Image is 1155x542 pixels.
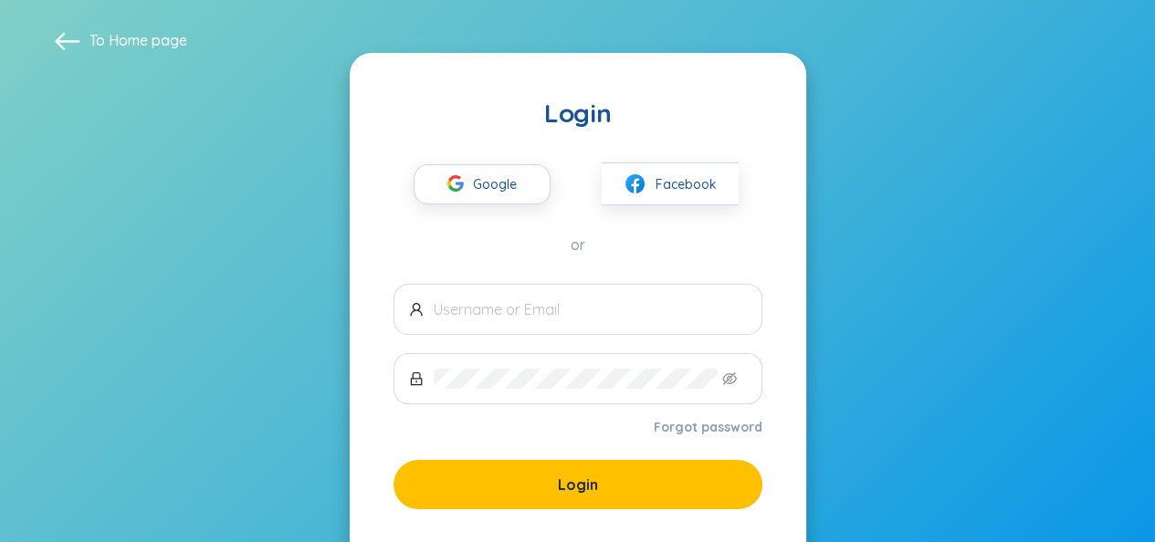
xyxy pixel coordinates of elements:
[434,299,747,319] input: Username or Email
[654,418,762,436] a: Forgot password
[394,235,762,255] div: or
[722,371,737,386] span: eye-invisible
[656,174,717,194] span: Facebook
[473,165,526,203] span: Google
[109,31,187,49] a: Home page
[624,172,646,195] img: facebook
[394,460,762,509] button: Login
[394,97,762,130] div: Login
[414,164,551,204] button: Google
[558,474,598,495] span: Login
[602,162,739,205] button: facebookFacebook
[409,302,424,317] span: user
[89,30,187,50] span: To
[409,371,424,386] span: lock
